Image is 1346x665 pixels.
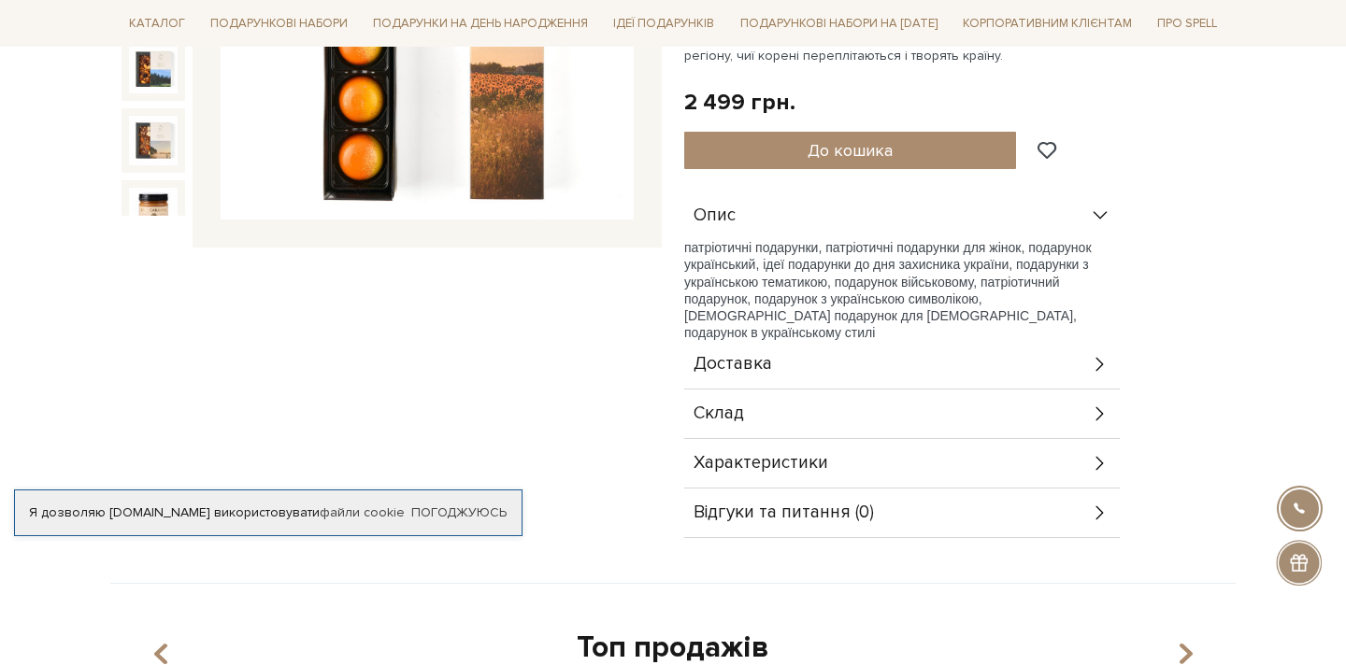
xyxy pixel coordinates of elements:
[694,455,828,472] span: Характеристики
[320,504,405,520] a: файли cookie
[733,7,945,39] a: Подарункові набори на [DATE]
[411,504,507,521] a: Погоджуюсь
[365,9,595,38] a: Подарунки на День народження
[606,9,722,38] a: Ідеї подарунків
[1150,9,1224,38] a: Про Spell
[684,88,795,117] div: 2 499 грн.
[955,7,1139,39] a: Корпоративним клієнтам
[129,188,178,236] img: Подарунок Рідними шляхами
[15,504,522,521] div: Я дозволяю [DOMAIN_NAME] використовувати
[129,116,178,164] img: Подарунок Рідними шляхами
[684,132,1016,169] button: До кошика
[684,291,1077,340] span: , подарунок з українською символікою, [DEMOGRAPHIC_DATA] подарунок для [DEMOGRAPHIC_DATA], подару...
[694,405,744,422] span: Склад
[694,356,772,373] span: Доставка
[122,9,193,38] a: Каталог
[129,45,178,93] img: Подарунок Рідними шляхами
[694,207,736,224] span: Опис
[808,140,893,161] span: До кошика
[203,9,355,38] a: Подарункові набори
[694,504,874,521] span: Відгуки та питання (0)
[684,240,1092,306] span: патріотичні подарунки, патріотичні подарунки для жінок, подарунок український, ідеї подарунки до ...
